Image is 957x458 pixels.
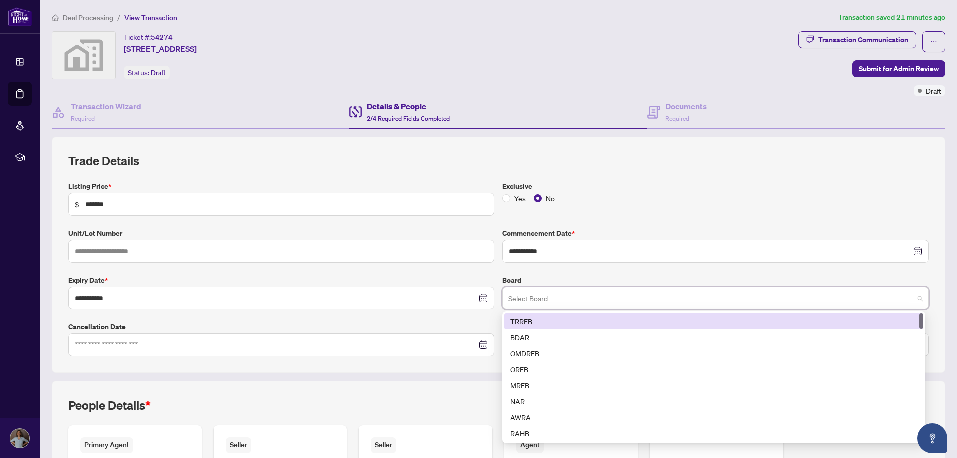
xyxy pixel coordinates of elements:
span: 54274 [151,33,173,42]
article: Transaction saved 21 minutes ago [838,12,945,23]
span: Submit for Admin Review [859,61,939,77]
img: Profile Icon [10,429,29,448]
label: Board [502,275,929,286]
span: Required [71,115,95,122]
span: Draft [151,68,166,77]
label: Expiry Date [68,275,494,286]
span: 2/4 Required Fields Completed [367,115,450,122]
div: OMDREB [510,348,917,359]
span: Yes [510,193,530,204]
div: Ticket #: [124,31,173,43]
label: Listing Price [68,181,494,192]
div: TRREB [504,313,923,329]
span: Seller [371,437,396,453]
h2: Trade Details [68,153,929,169]
button: Submit for Admin Review [852,60,945,77]
div: RAHB [510,428,917,439]
div: NAR [504,393,923,409]
h4: Documents [665,100,707,112]
div: BDAR [510,332,917,343]
div: OREB [504,361,923,377]
div: BDAR [504,329,923,345]
label: Unit/Lot Number [68,228,494,239]
button: Open asap [917,423,947,453]
span: $ [75,199,79,210]
li: / [117,12,120,23]
span: [STREET_ADDRESS] [124,43,197,55]
span: No [542,193,559,204]
span: Primary Agent [80,437,133,453]
h4: Details & People [367,100,450,112]
span: home [52,14,59,21]
span: Draft [926,85,941,96]
button: Transaction Communication [798,31,916,48]
h2: People Details [68,397,151,413]
span: ellipsis [930,38,937,45]
div: OREB [510,364,917,375]
span: Seller [226,437,251,453]
div: NAR [510,396,917,407]
label: Cancellation Date [68,321,494,332]
div: Status: [124,66,170,79]
div: MREB [510,380,917,391]
span: Required [665,115,689,122]
h4: Transaction Wizard [71,100,141,112]
img: logo [8,7,32,26]
div: AWRA [510,412,917,423]
div: RAHB [504,425,923,441]
div: AWRA [504,409,923,425]
label: Commencement Date [502,228,929,239]
div: OMDREB [504,345,923,361]
span: Agent [516,437,544,453]
label: Exclusive [502,181,929,192]
div: TRREB [510,316,917,327]
span: Deal Processing [63,13,113,22]
div: MREB [504,377,923,393]
span: View Transaction [124,13,177,22]
div: Transaction Communication [818,32,908,48]
img: svg%3e [52,32,115,79]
